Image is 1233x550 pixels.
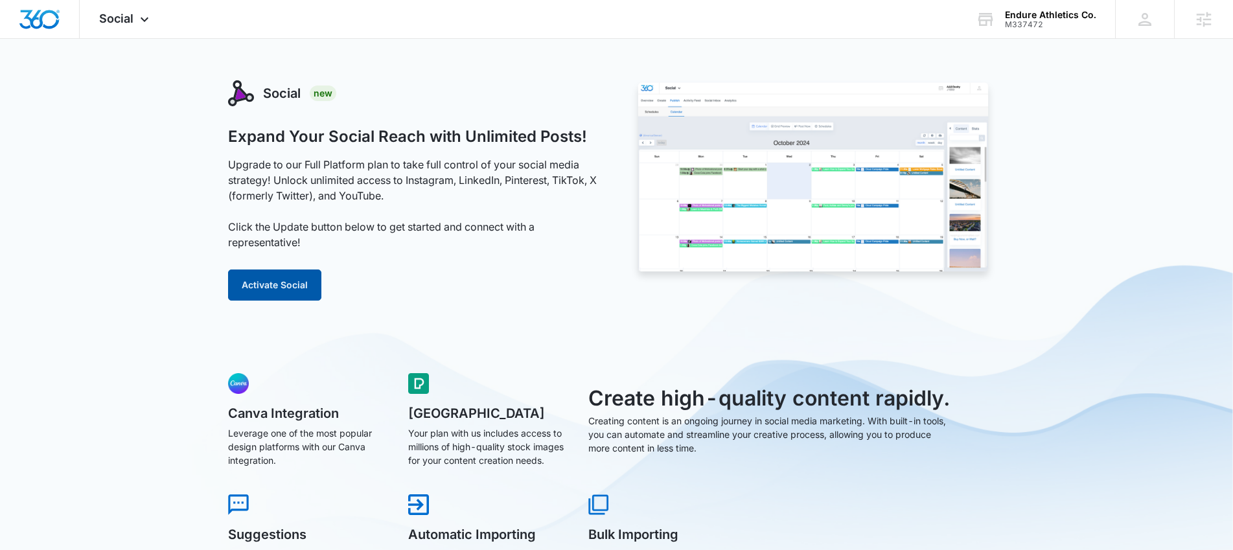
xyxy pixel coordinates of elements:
div: New [310,86,336,101]
p: Your plan with us includes access to millions of high-quality stock images for your content creat... [408,426,570,467]
h1: Expand Your Social Reach with Unlimited Posts! [228,127,587,146]
h5: Canva Integration [228,407,390,420]
span: Social [99,12,133,25]
div: account name [1005,10,1096,20]
h5: Automatic Importing [408,528,570,541]
button: Activate Social [228,269,321,301]
h5: [GEOGRAPHIC_DATA] [408,407,570,420]
p: Leverage one of the most popular design platforms with our Canva integration. [228,426,390,467]
p: Creating content is an ongoing journey in social media marketing. With built-in tools, you can au... [588,414,952,455]
h3: Create high-quality content rapidly. [588,383,952,414]
h5: Suggestions [228,528,390,541]
h5: Bulk Importing [588,528,750,541]
h3: Social [263,84,301,103]
div: account id [1005,20,1096,29]
p: Upgrade to our Full Platform plan to take full control of your social media strategy! Unlock unli... [228,157,603,250]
